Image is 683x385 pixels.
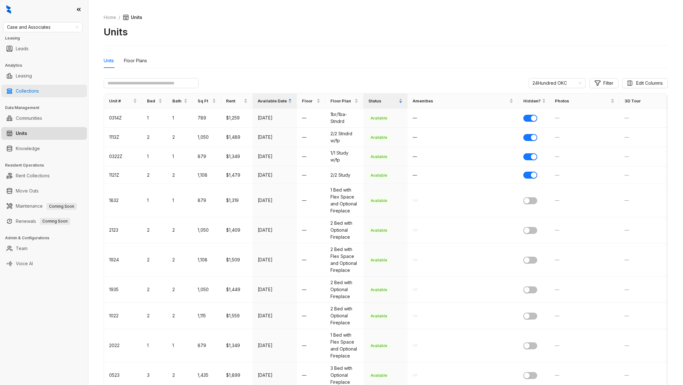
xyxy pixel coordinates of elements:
[297,217,325,243] td: —
[603,80,613,87] span: Filter
[532,78,582,88] span: Change Community
[1,215,87,228] li: Renewals
[413,134,417,140] span: —
[413,98,508,104] span: Amenities
[625,172,629,178] span: —
[625,115,629,120] span: —
[368,154,390,160] span: Available
[142,243,167,277] td: 2
[167,303,193,329] td: 2
[124,57,147,64] div: Floor Plans
[167,147,193,166] td: 1
[297,329,325,362] td: —
[142,108,167,128] td: 1
[368,98,397,104] span: Status
[147,98,157,104] span: Bed
[253,128,297,147] td: [DATE]
[16,127,27,140] a: Units
[40,218,70,225] span: Coming Soon
[368,287,390,293] span: Available
[1,257,87,270] li: Voice AI
[221,243,253,277] td: $1,509
[518,94,550,108] th: Hidden?
[625,198,629,203] span: —
[193,166,221,184] td: 1,108
[330,150,348,162] span: 1/1 Study w/fp
[330,365,352,385] span: 3 Bed with Optional Fireplace
[167,243,193,277] td: 2
[16,215,70,228] a: RenewalsComing Soon
[1,112,87,125] li: Communities
[1,200,87,212] li: Maintenance
[221,147,253,166] td: $1,349
[193,108,221,128] td: 789
[625,257,629,262] span: —
[16,85,39,97] a: Collections
[625,287,629,292] span: —
[550,94,619,108] th: Photos
[16,185,39,197] a: Move Outs
[226,98,243,104] span: Rent
[523,98,541,104] span: Hidden?
[408,94,518,108] th: Amenities
[16,142,40,155] a: Knowledge
[625,154,629,159] span: —
[193,217,221,243] td: 1,050
[297,108,325,128] td: —
[330,172,350,178] span: 2/2 Study
[297,303,325,329] td: —
[167,277,193,303] td: 2
[302,98,315,104] span: Floor
[330,131,352,143] span: 2/2 Stndrd w/fp
[1,142,87,155] li: Knowledge
[330,306,352,325] span: 2 Bed with Optional Fireplace
[297,147,325,166] td: —
[330,247,357,273] span: 2 Bed with Flex Space and Optional Fireplace
[1,85,87,97] li: Collections
[555,313,559,318] span: —
[198,98,211,104] span: Sq Ft
[622,78,668,88] button: Edit Columns
[330,98,353,104] span: Floor Plan
[297,277,325,303] td: —
[258,98,287,104] span: Available Date
[253,184,297,217] td: [DATE]
[16,169,50,182] a: Rent Collections
[142,166,167,184] td: 2
[1,169,87,182] li: Rent Collections
[221,166,253,184] td: $1,479
[104,57,114,64] div: Units
[555,257,559,262] span: —
[104,166,142,184] td: 1121Z
[221,277,253,303] td: $1,449
[221,329,253,362] td: $1,349
[104,184,142,217] td: 1832
[5,35,88,41] h3: Leasing
[1,185,87,197] li: Move Outs
[625,343,629,348] span: —
[253,166,297,184] td: [DATE]
[413,172,417,178] span: —
[193,243,221,277] td: 1,108
[193,128,221,147] td: 1,050
[1,242,87,255] li: Team
[413,154,417,159] span: —
[297,243,325,277] td: —
[104,94,142,108] th: Unit #
[555,287,559,292] span: —
[193,303,221,329] td: 1,115
[555,115,559,120] span: —
[172,98,182,104] span: Bath
[193,184,221,217] td: 879
[330,187,357,213] span: 1 Bed with Flex Space and Optional Fireplace
[253,147,297,166] td: [DATE]
[119,14,120,21] li: /
[555,98,609,104] span: Photos
[123,14,142,21] span: Units
[16,70,32,82] a: Leasing
[221,184,253,217] td: $1,319
[221,94,253,108] th: Rent
[555,372,559,378] span: —
[142,217,167,243] td: 2
[555,227,559,233] span: —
